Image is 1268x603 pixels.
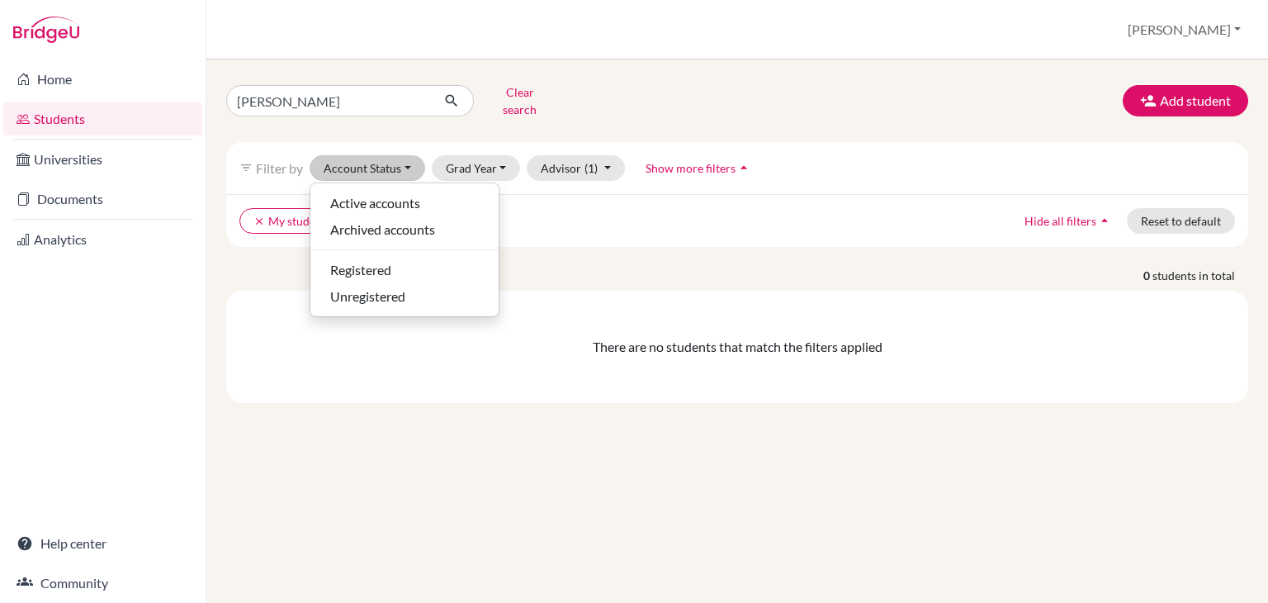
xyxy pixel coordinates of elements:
[632,155,766,181] button: Show more filtersarrow_drop_up
[330,260,391,280] span: Registered
[253,216,265,227] i: clear
[1127,208,1235,234] button: Reset to default
[3,567,202,600] a: Community
[310,283,499,310] button: Unregistered
[432,155,521,181] button: Grad Year
[646,161,736,175] span: Show more filters
[1024,214,1096,228] span: Hide all filters
[310,216,499,243] button: Archived accounts
[736,159,752,176] i: arrow_drop_up
[584,161,598,175] span: (1)
[1152,267,1248,284] span: students in total
[310,190,499,216] button: Active accounts
[330,287,405,306] span: Unregistered
[1010,208,1127,234] button: Hide all filtersarrow_drop_up
[13,17,79,43] img: Bridge-U
[527,155,625,181] button: Advisor(1)
[3,143,202,176] a: Universities
[3,63,202,96] a: Home
[239,161,253,174] i: filter_list
[239,208,345,234] button: clearMy students
[226,85,431,116] input: Find student by name...
[310,183,499,317] div: Account Status
[1120,14,1248,45] button: [PERSON_NAME]
[330,220,435,240] span: Archived accounts
[310,257,499,283] button: Registered
[310,155,425,181] button: Account Status
[1096,212,1113,229] i: arrow_drop_up
[330,193,420,213] span: Active accounts
[3,223,202,256] a: Analytics
[1123,85,1248,116] button: Add student
[256,160,303,176] span: Filter by
[474,79,565,122] button: Clear search
[3,527,202,560] a: Help center
[3,183,202,216] a: Documents
[1143,267,1152,284] strong: 0
[239,337,1235,357] div: There are no students that match the filters applied
[3,102,202,135] a: Students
